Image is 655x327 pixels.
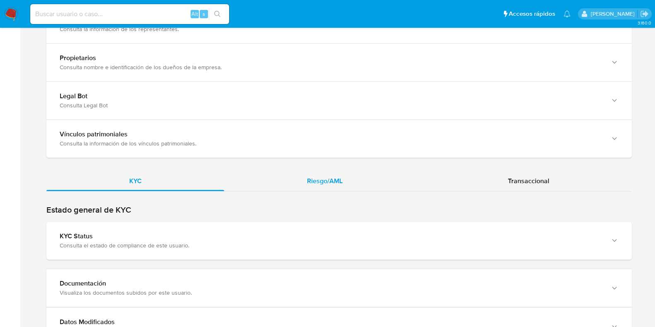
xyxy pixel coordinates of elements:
span: Accesos rápidos [509,10,555,18]
a: Salir [640,10,649,18]
button: search-icon [209,8,226,20]
span: 3.160.0 [637,19,651,26]
span: Alt [191,10,198,18]
span: s [203,10,205,18]
span: Transaccional [508,176,549,186]
span: KYC [129,176,142,186]
span: Riesgo/AML [307,176,343,186]
p: camilafernanda.paredessaldano@mercadolibre.cl [590,10,637,18]
input: Buscar usuario o caso... [30,9,229,19]
a: Notificaciones [563,10,570,17]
